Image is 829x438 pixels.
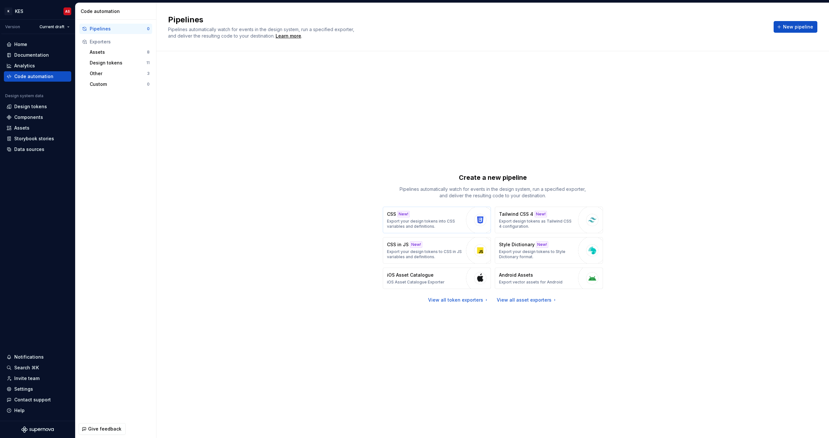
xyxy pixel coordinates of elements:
[14,103,47,110] div: Design tokens
[14,386,33,392] div: Settings
[168,15,766,25] h2: Pipelines
[397,211,410,217] div: New!
[146,60,150,65] div: 11
[410,241,422,248] div: New!
[4,405,71,416] button: Help
[87,58,152,68] button: Design tokens11
[90,39,150,45] div: Exporters
[87,47,152,57] button: Assets8
[147,71,150,76] div: 3
[14,407,25,414] div: Help
[5,7,12,15] div: K
[495,237,603,264] button: Style DictionaryNew!Export your design tokens to Style Dictionary format.
[428,297,489,303] a: View all token exporters
[15,8,23,15] div: KES
[4,384,71,394] a: Settings
[387,211,396,217] p: CSS
[5,24,20,29] div: Version
[14,364,39,371] div: Search ⌘K
[4,71,71,82] a: Code automation
[387,272,434,278] p: iOS Asset Catalogue
[4,39,71,50] a: Home
[387,219,463,229] p: Export your design tokens into CSS variables and definitions.
[275,34,302,39] span: .
[14,354,44,360] div: Notifications
[90,26,147,32] div: Pipelines
[90,49,147,55] div: Assets
[499,272,533,278] p: Android Assets
[90,60,146,66] div: Design tokens
[147,26,150,31] div: 0
[87,68,152,79] button: Other3
[383,207,491,233] button: CSSNew!Export your design tokens into CSS variables and definitions.
[4,101,71,112] a: Design tokens
[4,133,71,144] a: Storybook stories
[774,21,817,33] button: New pipeline
[387,241,409,248] p: CSS in JS
[499,280,562,285] p: Export vector assets for Android
[536,241,548,248] div: New!
[4,123,71,133] a: Assets
[387,280,445,285] p: iOS Asset Catalogue Exporter
[497,297,557,303] a: View all asset exporters
[495,268,603,289] button: Android AssetsExport vector assets for Android
[14,375,40,382] div: Invite team
[459,173,527,182] p: Create a new pipeline
[4,112,71,122] a: Components
[14,397,51,403] div: Contact support
[79,24,152,34] button: Pipelines0
[4,395,71,405] button: Contact support
[499,211,533,217] p: Tailwind CSS 4
[88,426,121,432] span: Give feedback
[90,81,147,87] div: Custom
[4,373,71,384] a: Invite team
[4,50,71,60] a: Documentation
[383,268,491,289] button: iOS Asset CatalogueiOS Asset Catalogue Exporter
[499,219,575,229] p: Export design tokens as Tailwind CSS 4 configuration.
[147,82,150,87] div: 0
[4,61,71,71] a: Analytics
[4,144,71,155] a: Data sources
[499,241,535,248] p: Style Dictionary
[168,27,356,39] span: Pipelines automatically watch for events in the design system, run a specified exporter, and deli...
[14,135,54,142] div: Storybook stories
[495,207,603,233] button: Tailwind CSS 4New!Export design tokens as Tailwind CSS 4 configuration.
[40,24,64,29] span: Current draft
[37,22,73,31] button: Current draft
[499,249,575,259] p: Export your design tokens to Style Dictionary format.
[21,426,54,433] svg: Supernova Logo
[87,79,152,89] button: Custom0
[4,363,71,373] button: Search ⌘K
[14,52,49,58] div: Documentation
[65,9,70,14] div: AS
[14,63,35,69] div: Analytics
[14,73,53,80] div: Code automation
[383,237,491,264] button: CSS in JSNew!Export your design tokens to CSS in JS variables and definitions.
[90,70,147,77] div: Other
[147,50,150,55] div: 8
[4,352,71,362] button: Notifications
[1,4,74,18] button: KKESAS
[14,125,29,131] div: Assets
[14,146,44,153] div: Data sources
[276,33,301,39] a: Learn more
[14,114,43,121] div: Components
[783,24,813,30] span: New pipeline
[5,93,43,98] div: Design system data
[79,423,126,435] button: Give feedback
[535,211,547,217] div: New!
[396,186,590,199] p: Pipelines automatically watch for events in the design system, run a specified exporter, and deli...
[387,249,463,259] p: Export your design tokens to CSS in JS variables and definitions.
[81,8,153,15] div: Code automation
[14,41,27,48] div: Home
